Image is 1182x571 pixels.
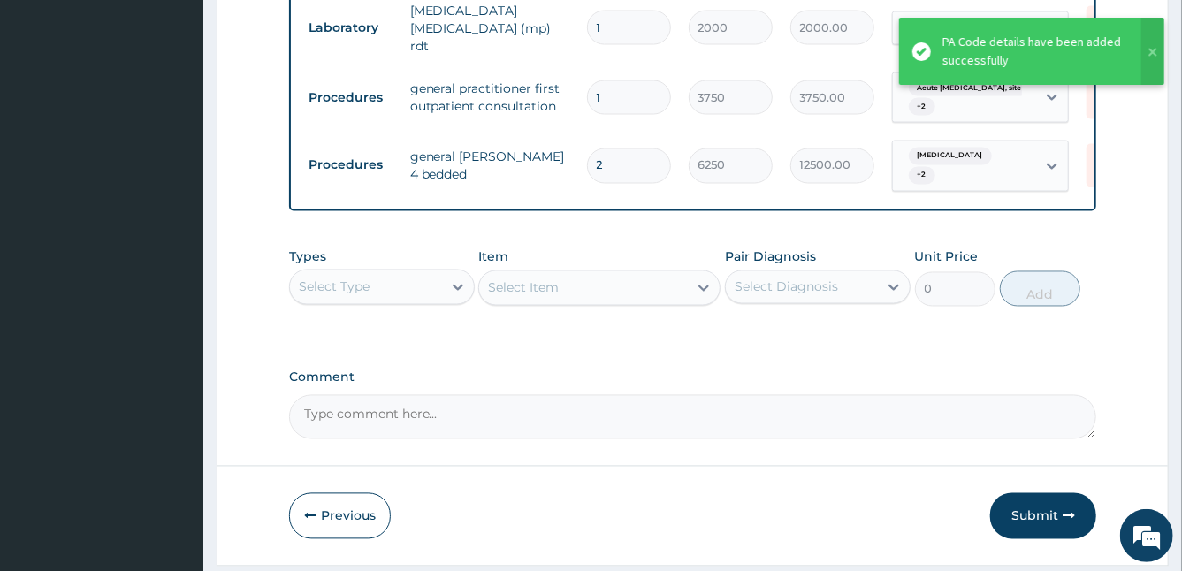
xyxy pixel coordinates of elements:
div: Minimize live chat window [290,9,332,51]
label: Comment [289,370,1097,385]
label: Unit Price [915,248,979,266]
span: + 2 [909,98,935,116]
span: + 2 [909,167,935,185]
div: Select Type [299,278,370,296]
img: d_794563401_company_1708531726252_794563401 [33,88,72,133]
td: Laboratory [300,11,401,44]
button: Add [1000,271,1080,307]
td: general practitioner first outpatient consultation [401,71,578,124]
span: We're online! [103,172,244,351]
td: Procedures [300,81,401,114]
div: Select Diagnosis [735,278,838,296]
td: Procedures [300,149,401,182]
div: Chat with us now [92,99,297,122]
label: Types [289,250,326,265]
div: PA Code details have been added successfully [942,33,1125,70]
span: Acute [MEDICAL_DATA], site unspe... [909,80,1059,97]
span: [MEDICAL_DATA] [909,148,992,165]
button: Previous [289,493,391,539]
label: Item [478,248,508,266]
textarea: Type your message and hit 'Enter' [9,382,337,444]
label: Pair Diagnosis [725,248,816,266]
button: Submit [990,493,1096,539]
td: general [PERSON_NAME] 4 bedded [401,140,578,193]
